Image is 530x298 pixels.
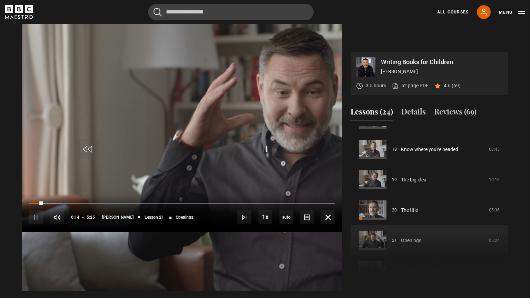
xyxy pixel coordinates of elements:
[102,215,134,219] span: [PERSON_NAME]
[22,52,342,232] video-js: Video Player
[237,210,251,224] button: Next Lesson
[258,210,272,224] button: Playback Rate
[82,215,84,220] span: -
[351,106,393,120] button: Lessons (24)
[29,210,43,224] button: Pause
[279,210,293,224] span: auto
[401,146,458,153] a: Know where you're headed
[87,211,95,223] span: 5:25
[154,8,162,17] button: Submit the search query
[300,210,314,224] button: Captions
[499,9,525,16] button: Toggle navigation
[401,106,426,120] button: Details
[29,203,335,204] div: Progress Bar
[437,9,469,15] a: All Courses
[381,68,502,75] p: [PERSON_NAME]
[401,176,426,183] a: The big idea
[145,215,164,219] span: Lesson 21
[148,4,314,20] input: Search
[50,210,64,224] button: Mute
[279,210,293,224] div: Current quality: 1080p
[434,106,477,120] button: Reviews (69)
[444,82,461,89] p: 4.6 (69)
[176,215,193,219] span: Openings
[5,5,33,19] svg: BBC Maestro
[392,82,429,89] a: 62 page PDF
[401,207,418,214] a: The title
[71,211,79,223] span: 0:14
[381,59,502,65] p: Writing Books for Children
[366,82,386,89] p: 3.5 hours
[321,210,335,224] button: Fullscreen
